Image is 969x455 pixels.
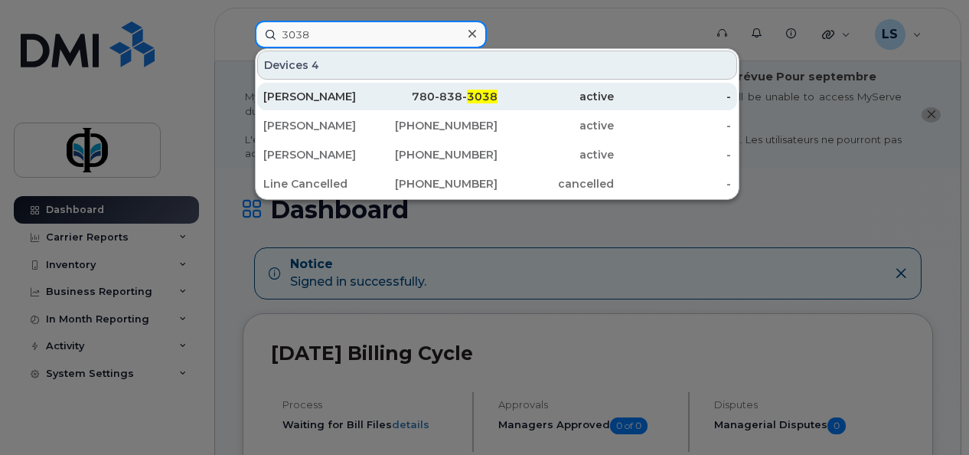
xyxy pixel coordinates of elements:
div: - [614,147,731,162]
div: active [498,147,615,162]
div: [PHONE_NUMBER] [380,147,498,162]
div: Line Cancelled [263,176,380,191]
a: Line Cancelled[PHONE_NUMBER]cancelled- [257,170,737,198]
div: Devices [257,51,737,80]
div: active [498,89,615,104]
a: [PERSON_NAME][PHONE_NUMBER]active- [257,141,737,169]
div: [PERSON_NAME] [263,89,380,104]
div: - [614,89,731,104]
span: 4 [312,57,319,73]
div: [PERSON_NAME] [263,147,380,162]
div: [PHONE_NUMBER] [380,176,498,191]
div: 780-838- [380,89,498,104]
div: [PERSON_NAME] [263,118,380,133]
div: - [614,118,731,133]
span: 3038 [467,90,498,103]
div: active [498,118,615,133]
div: cancelled [498,176,615,191]
a: [PERSON_NAME][PHONE_NUMBER]active- [257,112,737,139]
div: - [614,176,731,191]
div: [PHONE_NUMBER] [380,118,498,133]
a: [PERSON_NAME]780-838-3038active- [257,83,737,110]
